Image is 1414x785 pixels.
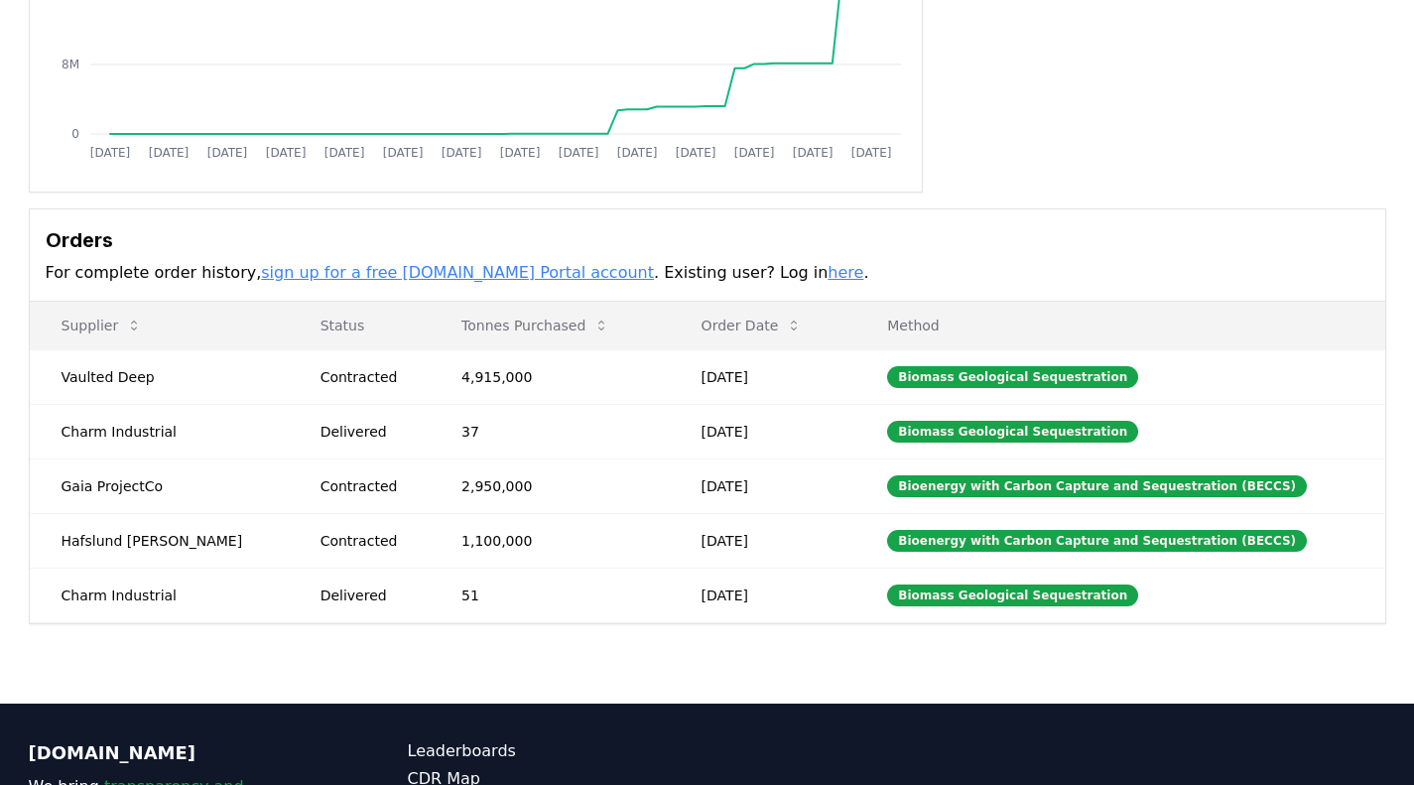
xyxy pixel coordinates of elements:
p: For complete order history, . Existing user? Log in . [46,261,1369,285]
tspan: [DATE] [675,146,715,160]
td: Charm Industrial [30,568,289,622]
td: 2,950,000 [430,458,670,513]
div: Bioenergy with Carbon Capture and Sequestration (BECCS) [887,475,1307,497]
tspan: [DATE] [148,146,189,160]
tspan: [DATE] [323,146,364,160]
tspan: [DATE] [499,146,540,160]
div: Delivered [321,586,414,605]
p: Status [305,316,414,335]
tspan: [DATE] [558,146,598,160]
tspan: [DATE] [792,146,833,160]
button: Order Date [686,306,819,345]
a: sign up for a free [DOMAIN_NAME] Portal account [261,263,654,282]
div: Biomass Geological Sequestration [887,421,1138,443]
td: [DATE] [670,349,856,404]
div: Biomass Geological Sequestration [887,366,1138,388]
td: 4,915,000 [430,349,670,404]
td: Vaulted Deep [30,349,289,404]
button: Supplier [46,306,159,345]
td: Hafslund [PERSON_NAME] [30,513,289,568]
div: Bioenergy with Carbon Capture and Sequestration (BECCS) [887,530,1307,552]
td: [DATE] [670,404,856,458]
td: [DATE] [670,513,856,568]
td: 37 [430,404,670,458]
td: 51 [430,568,670,622]
td: 1,100,000 [430,513,670,568]
a: Leaderboards [408,739,707,763]
tspan: [DATE] [382,146,423,160]
td: [DATE] [670,568,856,622]
div: Contracted [321,367,414,387]
tspan: [DATE] [733,146,774,160]
div: Contracted [321,476,414,496]
tspan: 8M [62,58,79,71]
tspan: [DATE] [89,146,130,160]
tspan: 0 [71,127,79,141]
tspan: [DATE] [616,146,657,160]
button: Tonnes Purchased [446,306,625,345]
td: [DATE] [670,458,856,513]
tspan: [DATE] [265,146,306,160]
td: Gaia ProjectCo [30,458,289,513]
tspan: [DATE] [850,146,891,160]
div: Contracted [321,531,414,551]
p: Method [871,316,1368,335]
td: Charm Industrial [30,404,289,458]
h3: Orders [46,225,1369,255]
tspan: [DATE] [206,146,247,160]
p: [DOMAIN_NAME] [29,739,328,767]
div: Biomass Geological Sequestration [887,585,1138,606]
div: Delivered [321,422,414,442]
tspan: [DATE] [441,146,481,160]
a: here [828,263,863,282]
